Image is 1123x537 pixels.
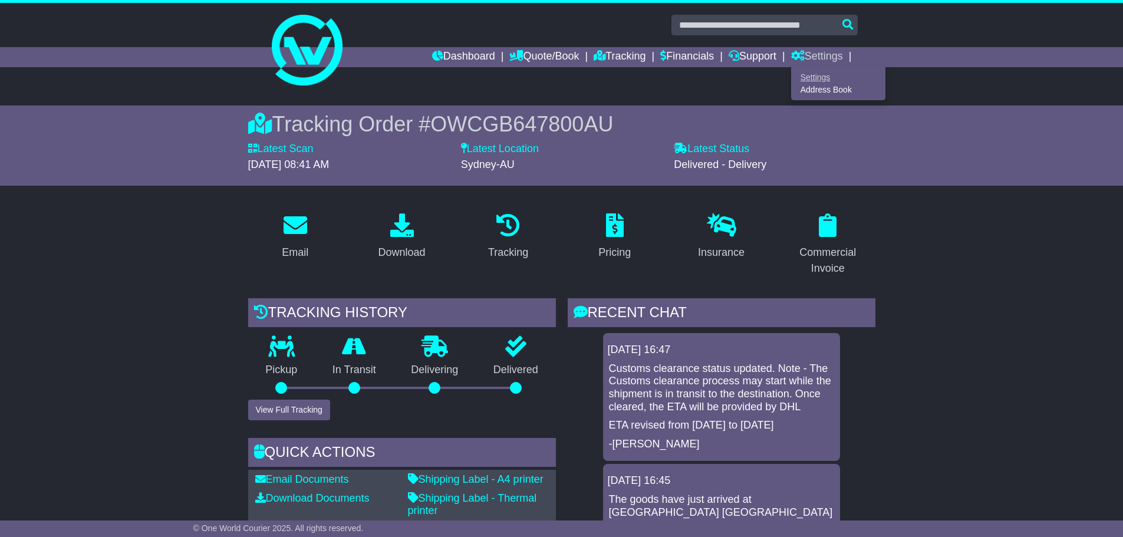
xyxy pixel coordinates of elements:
span: © One World Courier 2025. All rights reserved. [193,523,364,533]
p: -[PERSON_NAME] [609,438,834,451]
a: Financials [660,47,714,67]
div: Quick Actions [248,438,556,470]
a: Download Documents [255,492,370,504]
div: Commercial Invoice [788,245,868,276]
p: Delivering [394,364,476,377]
div: Tracking [488,245,528,261]
a: Settings [791,47,843,67]
a: Support [729,47,776,67]
label: Latest Location [461,143,539,156]
a: Shipping Label - A4 printer [408,473,544,485]
span: [DATE] 08:41 AM [248,159,330,170]
div: [DATE] 16:47 [608,344,835,357]
a: Insurance [690,209,752,265]
a: Address Book [792,84,885,97]
p: In Transit [315,364,394,377]
div: RECENT CHAT [568,298,875,330]
div: Insurance [698,245,745,261]
a: Download [370,209,433,265]
p: Pickup [248,364,315,377]
p: ETA revised from [DATE] to [DATE] [609,419,834,432]
div: Email [282,245,308,261]
label: Latest Status [674,143,749,156]
a: Pricing [591,209,638,265]
a: Tracking [594,47,646,67]
p: Delivered [476,364,556,377]
a: Quote/Book [509,47,579,67]
a: Shipping Label - Thermal printer [408,492,537,517]
p: Customs clearance status updated. Note - The Customs clearance process may start while the shipme... [609,363,834,413]
a: Commercial Invoice [780,209,875,281]
button: View Full Tracking [248,400,330,420]
a: Tracking [480,209,536,265]
div: Pricing [598,245,631,261]
div: Tracking Order # [248,111,875,137]
span: Delivered - Delivery [674,159,766,170]
span: OWCGB647800AU [430,112,613,136]
span: Sydney-AU [461,159,515,170]
div: Tracking history [248,298,556,330]
a: Email Documents [255,473,349,485]
a: Settings [792,71,885,84]
a: Email [274,209,316,265]
div: Download [378,245,425,261]
label: Latest Scan [248,143,314,156]
div: [DATE] 16:45 [608,475,835,487]
div: Quote/Book [791,67,885,100]
a: Dashboard [432,47,495,67]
